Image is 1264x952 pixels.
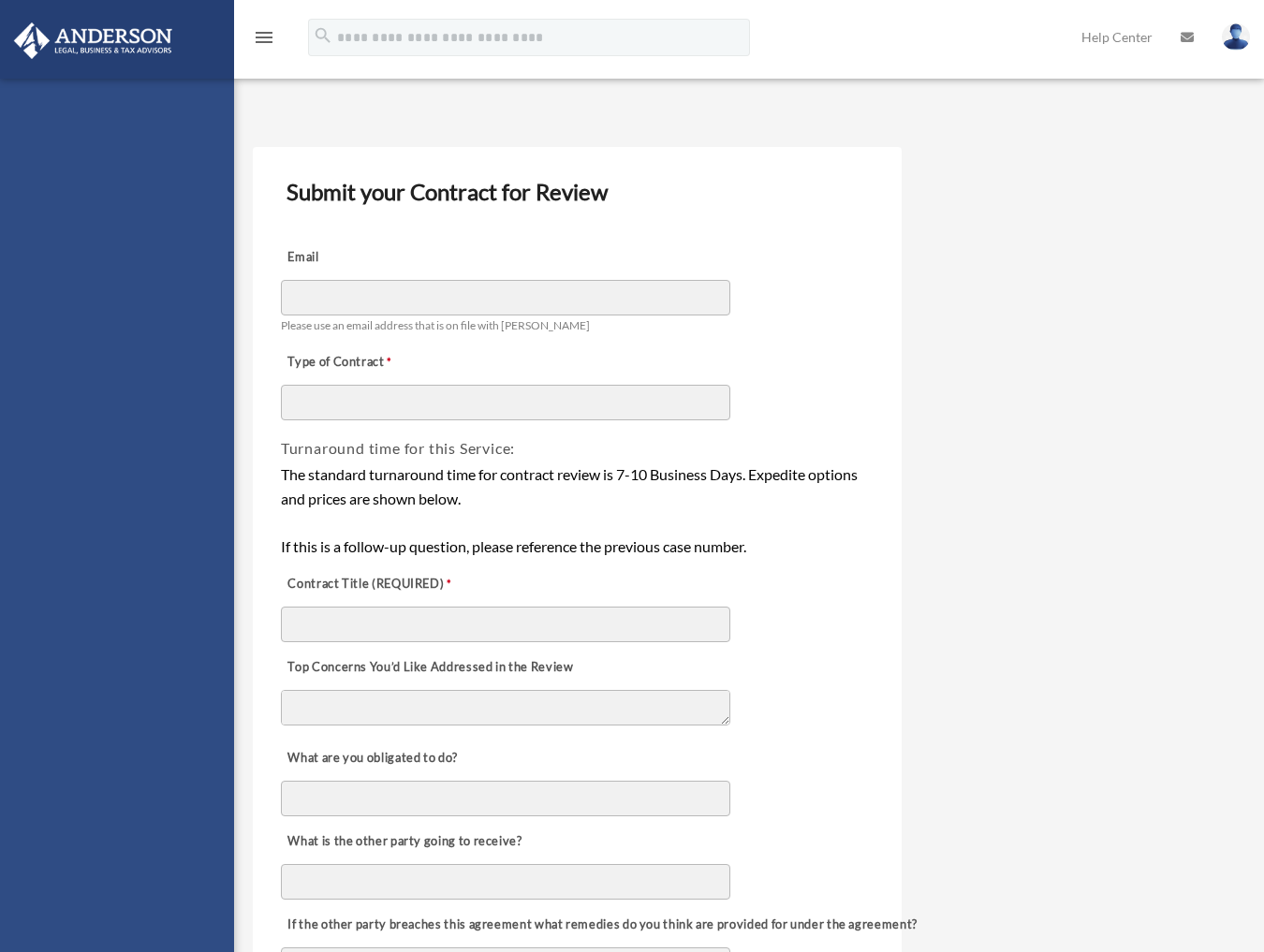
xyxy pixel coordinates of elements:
[1222,23,1250,51] img: User Pic
[281,350,468,376] label: Type of Contract
[281,318,590,332] span: Please use an email address that is on file with [PERSON_NAME]
[281,913,875,939] label: If the other party breaches this agreement what remedies do you think are provided for under the ...
[253,26,275,49] i: menu
[281,655,579,681] label: Top Concerns You’d Like Addressed in the Review
[253,33,275,49] a: menu
[281,462,875,558] div: The standard turnaround time for contract review is 7-10 Business Days. Expedite options and pric...
[281,439,515,457] span: Turnaround time for this Service:
[281,746,468,772] label: What are you obligated to do?
[313,25,333,46] i: search
[281,829,527,856] label: What is the other party going to receive?
[281,244,468,271] label: Email
[279,172,876,212] h3: Submit your Contract for Review
[8,22,178,59] img: Anderson Advisors Platinum Portal
[281,571,468,597] label: Contract Title (REQUIRED)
